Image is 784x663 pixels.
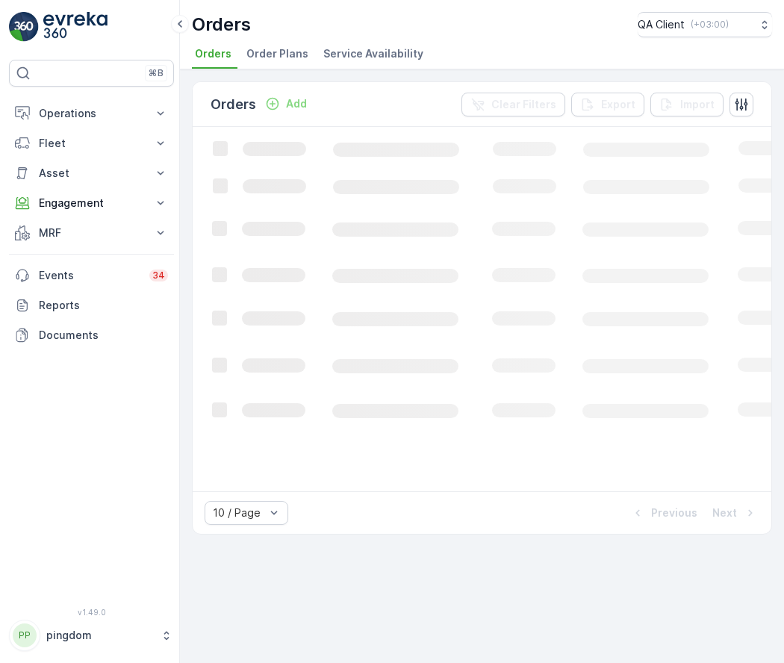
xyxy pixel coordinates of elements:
[39,136,144,151] p: Fleet
[39,196,144,211] p: Engagement
[195,46,231,61] span: Orders
[9,12,39,42] img: logo
[629,504,699,522] button: Previous
[9,261,174,290] a: Events34
[9,218,174,248] button: MRF
[152,270,165,281] p: 34
[39,328,168,343] p: Documents
[246,46,308,61] span: Order Plans
[259,95,313,113] button: Add
[192,13,251,37] p: Orders
[691,19,729,31] p: ( +03:00 )
[43,12,108,42] img: logo_light-DOdMpM7g.png
[149,67,164,79] p: ⌘B
[39,298,168,313] p: Reports
[13,623,37,647] div: PP
[9,188,174,218] button: Engagement
[46,628,153,643] p: pingdom
[9,128,174,158] button: Fleet
[650,93,724,116] button: Import
[9,608,174,617] span: v 1.49.0
[9,158,174,188] button: Asset
[211,94,256,115] p: Orders
[491,97,556,112] p: Clear Filters
[286,96,307,111] p: Add
[9,320,174,350] a: Documents
[651,505,697,520] p: Previous
[601,97,635,112] p: Export
[39,106,144,121] p: Operations
[323,46,423,61] span: Service Availability
[9,99,174,128] button: Operations
[712,505,737,520] p: Next
[39,166,144,181] p: Asset
[39,268,140,283] p: Events
[638,12,772,37] button: QA Client(+03:00)
[9,290,174,320] a: Reports
[9,620,174,651] button: PPpingdom
[711,504,759,522] button: Next
[638,17,685,32] p: QA Client
[39,225,144,240] p: MRF
[571,93,644,116] button: Export
[461,93,565,116] button: Clear Filters
[680,97,715,112] p: Import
